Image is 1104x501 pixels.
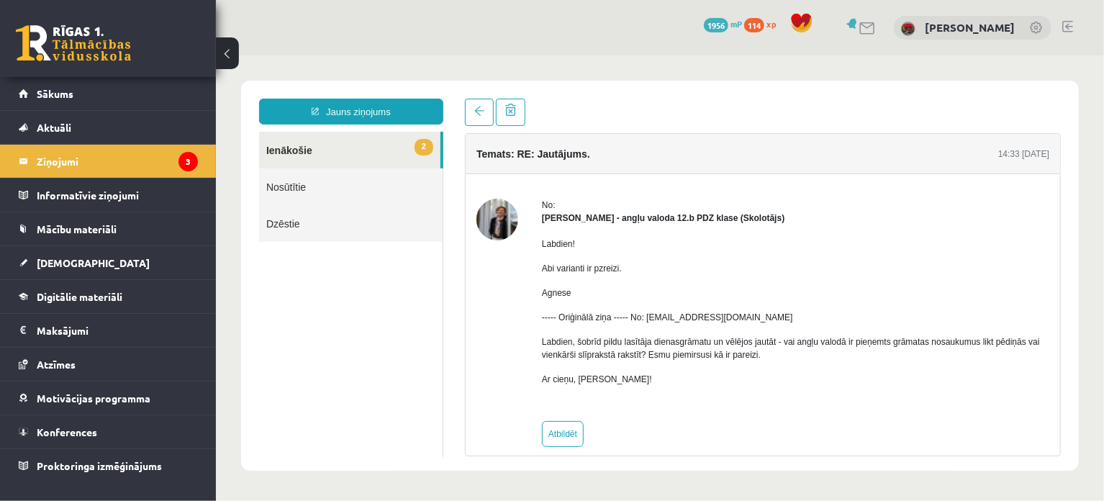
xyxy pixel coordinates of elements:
a: Maksājumi [19,314,198,347]
a: Rīgas 1. Tālmācības vidusskola [16,25,131,61]
p: ----- Oriģinālā ziņa ----- No: [EMAIL_ADDRESS][DOMAIN_NAME] [326,256,833,268]
span: 114 [744,18,764,32]
img: Tīna Šneidere [901,22,915,36]
p: Abi varianti ir pzreizi. [326,207,833,220]
a: [PERSON_NAME] [925,20,1015,35]
a: Jauns ziņojums [43,43,227,69]
a: Informatīvie ziņojumi [19,179,198,212]
a: 2Ienākošie [43,76,225,113]
a: 114 xp [744,18,783,30]
p: Agnese [326,231,833,244]
p: Ar cieņu, [PERSON_NAME]! [326,317,833,330]
a: Atzīmes [19,348,198,381]
a: Motivācijas programma [19,382,198,415]
span: Atzīmes [37,358,76,371]
span: Digitālie materiāli [37,290,122,303]
span: Motivācijas programma [37,392,150,405]
strong: [PERSON_NAME] - angļu valoda 12.b PDZ klase (Skolotājs) [326,158,569,168]
a: Dzēstie [43,150,227,186]
img: Agnese Vaškūna - angļu valoda 12.b PDZ klase [261,143,302,185]
span: mP [730,18,742,30]
a: 1956 mP [704,18,742,30]
span: Aktuāli [37,121,71,134]
p: Labdien! [326,182,833,195]
a: Sākums [19,77,198,110]
a: Nosūtītie [43,113,227,150]
i: 3 [178,152,198,171]
a: Ziņojumi3 [19,145,198,178]
span: Mācību materiāli [37,222,117,235]
a: Digitālie materiāli [19,280,198,313]
a: Konferences [19,415,198,448]
span: Sākums [37,87,73,100]
a: [DEMOGRAPHIC_DATA] [19,246,198,279]
h4: Temats: RE: Jautājums. [261,93,374,104]
a: Mācību materiāli [19,212,198,245]
div: 14:33 [DATE] [782,92,833,105]
span: 1956 [704,18,728,32]
legend: Informatīvie ziņojumi [37,179,198,212]
span: Konferences [37,425,97,438]
a: Atbildēt [326,366,368,392]
span: [DEMOGRAPHIC_DATA] [37,256,150,269]
span: 2 [199,83,217,100]
p: Labdien, šobrīd pildu lasītāja dienasgrāmatu un vēlējos jautāt - vai angļu valodā ir pieņemts grā... [326,280,833,306]
a: Aktuāli [19,111,198,144]
span: xp [766,18,776,30]
legend: Maksājumi [37,314,198,347]
div: No: [326,143,833,156]
legend: Ziņojumi [37,145,198,178]
span: Proktoringa izmēģinājums [37,459,162,472]
a: Proktoringa izmēģinājums [19,449,198,482]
